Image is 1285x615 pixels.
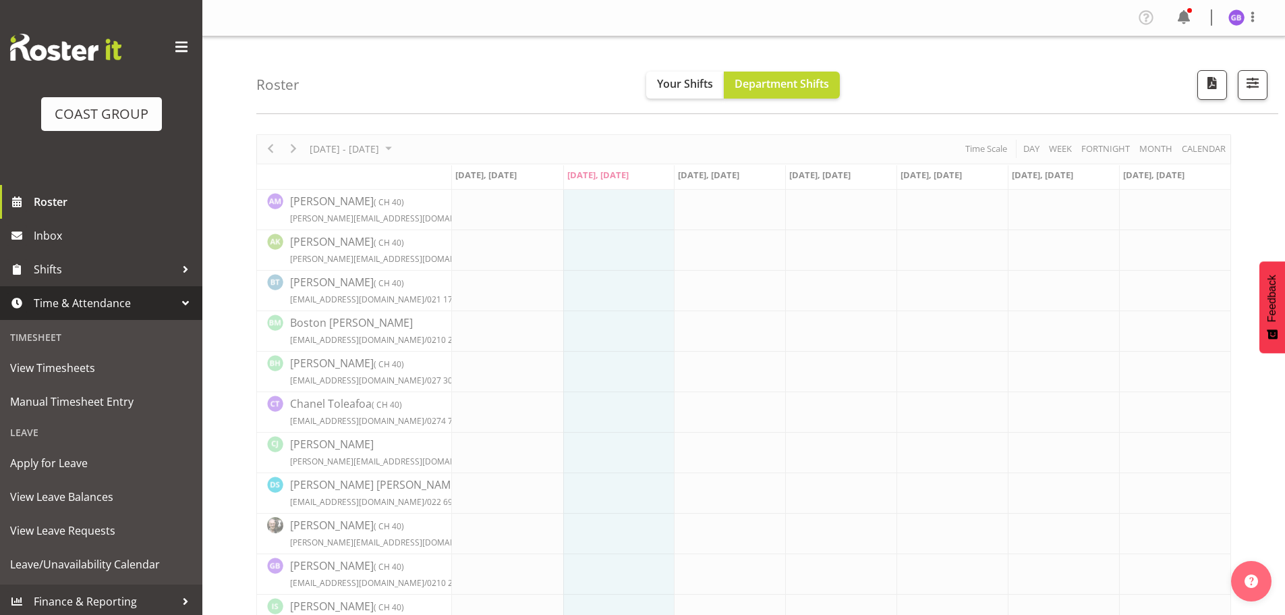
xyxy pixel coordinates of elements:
span: Inbox [34,225,196,246]
a: View Leave Requests [3,514,199,547]
button: Your Shifts [646,72,724,99]
a: Leave/Unavailability Calendar [3,547,199,581]
span: Department Shifts [735,76,829,91]
span: Leave/Unavailability Calendar [10,554,192,574]
span: Roster [34,192,196,212]
span: View Leave Balances [10,487,192,507]
div: COAST GROUP [55,104,148,124]
span: Shifts [34,259,175,279]
img: help-xxl-2.png [1245,574,1258,588]
span: Feedback [1266,275,1278,322]
button: Download a PDF of the roster according to the set date range. [1197,70,1227,100]
span: Your Shifts [657,76,713,91]
div: Timesheet [3,323,199,351]
div: Leave [3,419,199,446]
span: View Timesheets [10,358,192,378]
img: gene-burton1159.jpg [1228,9,1245,26]
button: Filter Shifts [1238,70,1267,100]
img: Rosterit website logo [10,34,121,61]
a: Manual Timesheet Entry [3,385,199,419]
span: Finance & Reporting [34,591,175,612]
button: Department Shifts [724,72,840,99]
a: View Leave Balances [3,480,199,514]
span: Time & Attendance [34,293,175,313]
span: Apply for Leave [10,453,192,473]
h4: Roster [256,77,299,92]
a: View Timesheets [3,351,199,385]
button: Feedback - Show survey [1259,261,1285,353]
span: View Leave Requests [10,520,192,541]
span: Manual Timesheet Entry [10,392,192,412]
a: Apply for Leave [3,446,199,480]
